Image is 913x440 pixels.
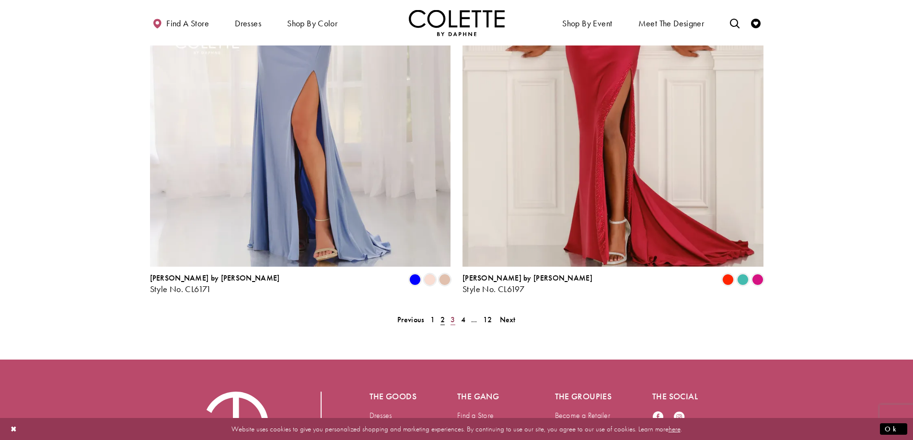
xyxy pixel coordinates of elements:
[555,392,614,401] h5: The groupies
[394,313,427,327] a: Prev Page
[285,10,340,36] span: Shop by color
[560,10,614,36] span: Shop By Event
[440,315,445,325] span: 2
[728,10,742,36] a: Toggle search
[483,315,492,325] span: 12
[235,19,261,28] span: Dresses
[737,274,749,285] i: Turquoise
[749,10,763,36] a: Check Wishlist
[439,274,451,285] i: Champagne
[462,283,524,294] span: Style No. CL6197
[370,392,419,401] h5: The goods
[462,274,592,294] div: Colette by Daphne Style No. CL6197
[458,313,468,327] a: 4
[462,273,592,283] span: [PERSON_NAME] by [PERSON_NAME]
[636,10,707,36] a: Meet the designer
[370,410,392,420] a: Dresses
[497,313,519,327] a: Next Page
[409,10,505,36] a: Visit Home Page
[428,313,438,327] a: 1
[448,313,458,327] a: 3
[424,274,436,285] i: Blush
[287,19,337,28] span: Shop by color
[6,420,22,437] button: Close Dialog
[150,10,211,36] a: Find a store
[562,19,612,28] span: Shop By Event
[480,313,495,327] a: 12
[409,10,505,36] img: Colette by Daphne
[69,422,844,435] p: Website uses cookies to give you personalized shopping and marketing experiences. By continuing t...
[880,423,907,435] button: Submit Dialog
[232,10,264,36] span: Dresses
[461,315,465,325] span: 4
[409,274,421,285] i: Blue
[457,410,494,420] a: Find a Store
[166,19,209,28] span: Find a store
[652,411,664,424] a: Visit our Facebook - Opens in new tab
[471,315,477,325] span: ...
[638,19,705,28] span: Meet the designer
[430,315,435,325] span: 1
[150,273,280,283] span: [PERSON_NAME] by [PERSON_NAME]
[752,274,763,285] i: Fuchsia
[397,315,424,325] span: Previous
[555,410,610,420] a: Become a Retailer
[468,313,480,327] a: ...
[457,392,517,401] h5: The gang
[673,411,685,424] a: Visit our Instagram - Opens in new tab
[722,274,734,285] i: Scarlet
[652,392,712,401] h5: The social
[438,313,448,327] span: Current page
[669,424,681,433] a: here
[150,283,211,294] span: Style No. CL6171
[150,274,280,294] div: Colette by Daphne Style No. CL6171
[451,315,455,325] span: 3
[500,315,516,325] span: Next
